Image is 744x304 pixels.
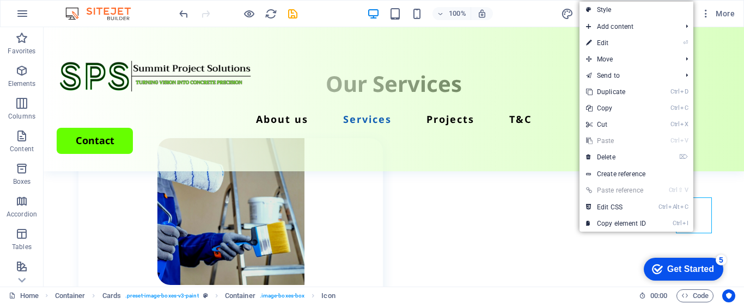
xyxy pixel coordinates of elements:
span: More [700,8,735,19]
button: design [561,7,574,20]
span: 00 00 [650,289,667,302]
i: Alt [668,203,679,210]
p: Boxes [13,177,31,186]
div: Get Started 5 items remaining, 0% complete [9,5,88,28]
i: V [680,137,688,144]
a: Send to [580,67,677,84]
button: Usercentrics [722,289,735,302]
span: . preset-image-boxes-v3-paint [125,289,199,302]
button: Click here to leave preview mode and continue editing [242,7,255,20]
i: Ctrl [670,137,679,144]
a: CtrlCCopy [580,100,652,116]
button: More [696,5,739,22]
span: Click to select. Double-click to edit [321,289,335,302]
button: 100% [432,7,471,20]
i: This element is a customizable preset [203,293,208,299]
div: Get Started [32,12,79,22]
p: Favorites [8,47,35,55]
i: I [682,220,688,227]
p: Content [10,145,34,153]
p: Elements [8,79,36,88]
nav: breadcrumb [55,289,336,302]
i: On resize automatically adjust zoom level to fit chosen device. [477,9,487,18]
i: Reload page [265,8,277,20]
button: reload [264,7,277,20]
i: Ctrl [670,104,679,111]
i: ⏎ [683,39,688,46]
a: CtrlDDuplicate [580,84,652,100]
i: D [680,88,688,95]
a: CtrlVPaste [580,133,652,149]
i: Ctrl [673,220,681,227]
i: C [680,104,688,111]
h6: 100% [449,7,466,20]
button: Code [676,289,713,302]
div: 5 [81,2,92,13]
a: CtrlICopy element ID [580,215,652,232]
span: Click to select. Double-click to edit [225,289,255,302]
span: Add content [580,18,677,35]
i: C [680,203,688,210]
p: Accordion [7,210,37,219]
a: Ctrl⇧VPaste reference [580,182,652,198]
p: Columns [8,112,35,121]
i: Ctrl [658,203,667,210]
a: Click to cancel selection. Double-click to open Pages [9,289,39,302]
span: Click to select. Double-click to edit [55,289,86,302]
i: V [685,187,688,194]
span: . image-boxes-box [260,289,305,302]
i: Ctrl [670,121,679,128]
a: ⏎Edit [580,35,652,51]
a: CtrlXCut [580,116,652,133]
i: ⇧ [678,187,683,194]
i: X [680,121,688,128]
a: Create reference [580,166,693,182]
i: Undo: Change icon (Ctrl+Z) [178,8,190,20]
span: Code [681,289,709,302]
i: Ctrl [670,88,679,95]
span: Click to select. Double-click to edit [102,289,121,302]
i: Ctrl [669,187,678,194]
span: : [658,291,660,300]
a: CtrlAltCEdit CSS [580,199,652,215]
p: Tables [12,243,32,251]
button: undo [177,7,190,20]
button: save [286,7,299,20]
span: Move [580,51,677,67]
i: ⌦ [679,153,688,160]
a: Style [580,2,693,18]
a: ⌦Delete [580,149,652,165]
img: Editor Logo [63,7,144,20]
